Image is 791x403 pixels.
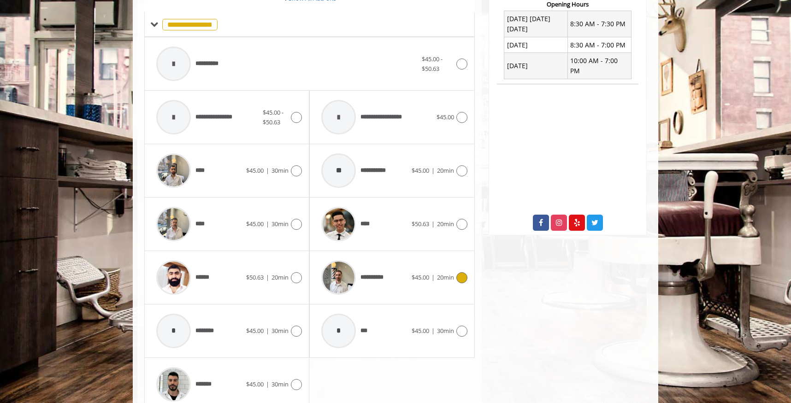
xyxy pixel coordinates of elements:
[437,327,454,335] span: 30min
[266,273,269,281] span: |
[504,37,568,53] td: [DATE]
[422,55,443,73] span: $45.00 - $50.63
[266,327,269,335] span: |
[263,108,283,126] span: $45.00 - $50.63
[567,11,631,37] td: 8:30 AM - 7:30 PM
[412,220,429,228] span: $50.63
[431,327,435,335] span: |
[246,273,264,281] span: $50.63
[504,11,568,37] td: [DATE] [DATE] [DATE]
[246,327,264,335] span: $45.00
[272,220,289,228] span: 30min
[567,37,631,53] td: 8:30 AM - 7:00 PM
[412,273,429,281] span: $45.00
[246,166,264,175] span: $45.00
[431,166,435,175] span: |
[246,220,264,228] span: $45.00
[437,273,454,281] span: 20min
[272,273,289,281] span: 20min
[412,327,429,335] span: $45.00
[437,166,454,175] span: 20min
[437,113,454,121] span: $45.00
[246,380,264,388] span: $45.00
[266,166,269,175] span: |
[412,166,429,175] span: $45.00
[567,53,631,79] td: 10:00 AM - 7:00 PM
[504,53,568,79] td: [DATE]
[431,273,435,281] span: |
[272,380,289,388] span: 30min
[266,220,269,228] span: |
[497,1,638,7] h3: Opening Hours
[266,380,269,388] span: |
[431,220,435,228] span: |
[272,166,289,175] span: 30min
[437,220,454,228] span: 20min
[272,327,289,335] span: 30min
